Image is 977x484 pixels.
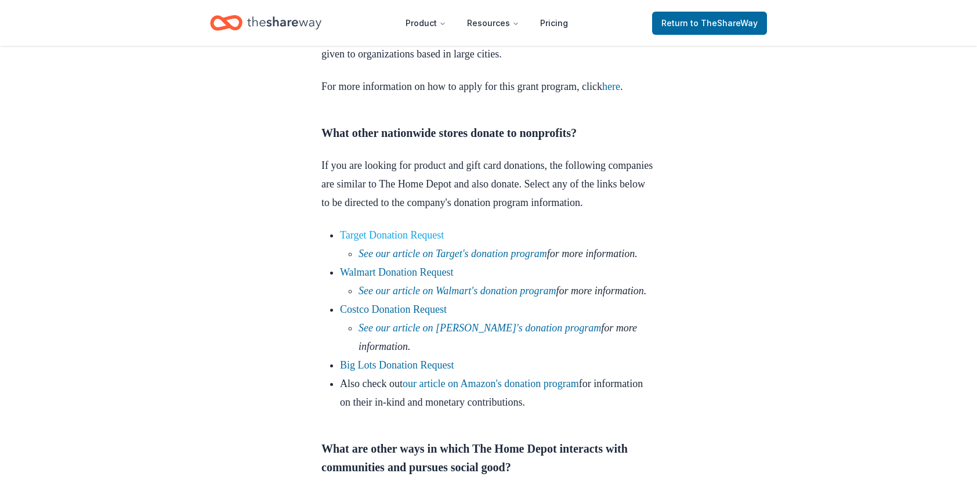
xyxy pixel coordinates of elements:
[458,12,529,35] button: Resources
[210,9,321,37] a: Home
[359,322,601,334] a: See our article on [PERSON_NAME]'s donation program
[661,16,758,30] span: Return
[531,12,577,35] a: Pricing
[652,12,767,35] a: Returnto TheShareWay
[403,378,579,389] a: our article on Amazon's donation program
[340,266,454,278] a: Walmart Donation Request
[321,77,656,96] p: For more information on how to apply for this grant program, click .
[602,81,620,92] a: here
[396,12,455,35] button: Product
[359,248,547,259] a: See our article on Target's donation program
[321,439,656,476] h3: What are other ways in which The Home Depot interacts with communities and pursues social good?
[340,229,444,241] a: Target Donation Request
[321,156,656,212] p: If you are looking for product and gift card donations, the following companies are similar to Th...
[340,359,454,371] a: Big Lots Donation Request
[359,322,637,352] em: for more information.
[321,124,656,142] h3: What other nationwide stores donate to nonprofits?
[690,18,758,28] span: to TheShareWay
[359,248,638,259] em: for more information.
[340,374,656,411] li: Also check out for information on their in-kind and monetary contributions.
[359,285,646,297] em: for more information.
[340,304,447,315] a: Costco Donation Request
[359,285,556,297] a: See our article on Walmart's donation program
[396,9,577,37] nav: Main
